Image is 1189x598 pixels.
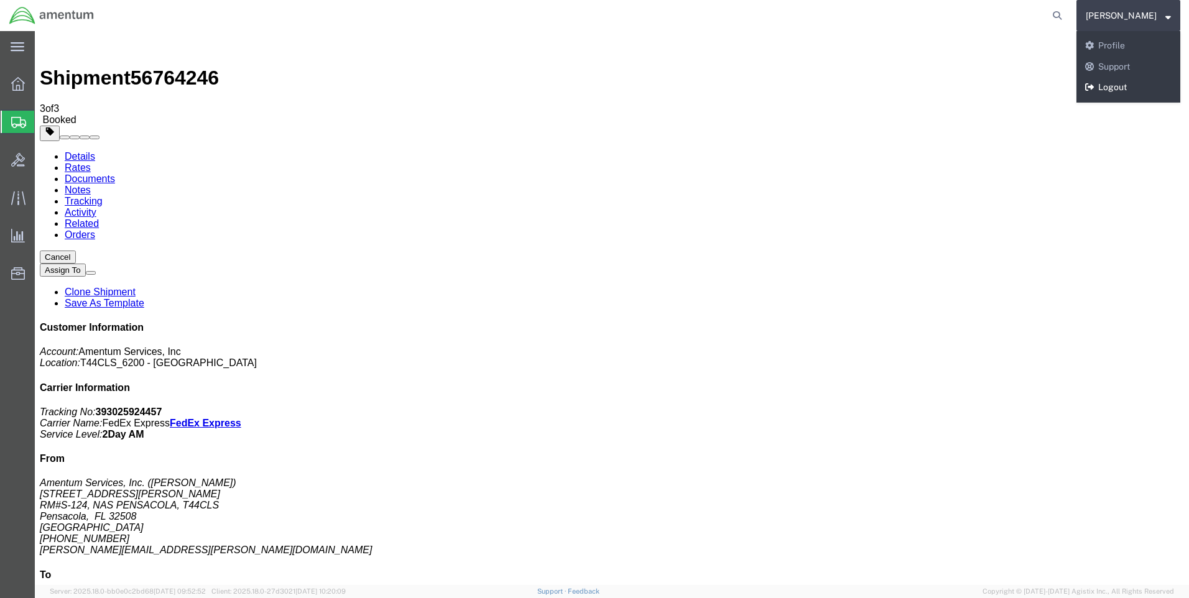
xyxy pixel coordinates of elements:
a: Support [537,587,568,595]
span: Server: 2025.18.0-bb0e0c2bd68 [50,587,206,595]
iframe: FS Legacy Container [35,31,1189,585]
a: Profile [1076,35,1180,57]
a: Support [1076,57,1180,78]
a: Feedback [568,587,599,595]
span: [DATE] 09:52:52 [154,587,206,595]
span: Copyright © [DATE]-[DATE] Agistix Inc., All Rights Reserved [983,586,1174,597]
img: logo [9,6,95,25]
a: Logout [1076,77,1180,98]
span: Darrell Collins [1086,9,1157,22]
button: [PERSON_NAME] [1085,8,1172,23]
span: Client: 2025.18.0-27d3021 [211,587,346,595]
span: [DATE] 10:20:09 [295,587,346,595]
